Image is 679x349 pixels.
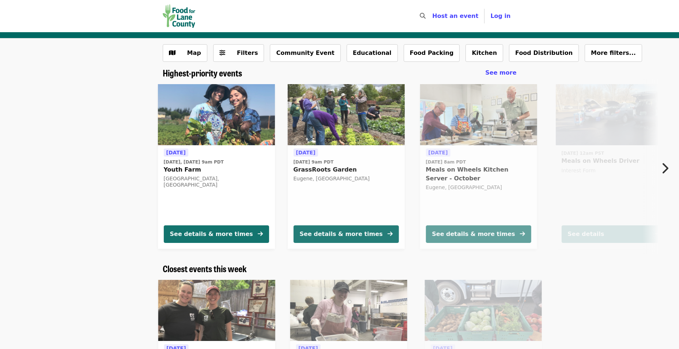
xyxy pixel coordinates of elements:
[169,49,176,56] i: map icon
[426,165,531,183] span: Meals on Wheels Kitchen Server - October
[555,84,672,146] img: Meals on Wheels Driver organized by Food for Lane County
[387,230,392,237] i: arrow-right icon
[293,165,399,174] span: GrassRoots Garden
[404,44,460,62] button: Food Packing
[293,176,399,182] div: Eugene, [GEOGRAPHIC_DATA]
[432,230,515,239] div: See details & more times
[420,84,537,249] a: See details for "Meals on Wheels Kitchen Server - October"
[432,12,478,19] a: Host an event
[426,159,466,165] time: [DATE] 8am PDT
[490,12,510,19] span: Log in
[561,168,596,173] span: Interest Form
[591,49,636,56] span: More filters...
[219,49,225,56] i: sliders-h icon
[170,230,253,239] div: See details & more times
[158,280,275,341] img: GrassRoots Garden Kitchen Clean-up organized by Food for Lane County
[158,84,275,146] img: Youth Farm organized by Food for Lane County
[270,44,340,62] button: Community Event
[465,44,503,62] button: Kitchen
[425,280,542,341] img: Mobile Pantry Distribution: Cottage Grove organized by Food for Lane County
[561,157,667,165] span: Meals on Wheels Driver
[187,49,201,56] span: Map
[555,84,672,249] a: See details for "Meals on Wheels Driver"
[509,44,579,62] button: Food Distribution
[163,165,269,174] span: Youth Farm
[485,68,516,77] a: See more
[237,49,258,56] span: Filters
[287,84,404,146] img: GrassRoots Garden organized by Food for Lane County
[420,12,426,19] i: search icon
[347,44,398,62] button: Educational
[163,44,207,62] button: Show map view
[520,230,525,237] i: arrow-right icon
[163,176,269,188] div: [GEOGRAPHIC_DATA], [GEOGRAPHIC_DATA]
[296,150,315,155] span: [DATE]
[428,150,448,155] span: [DATE]
[484,9,516,23] button: Log in
[485,69,516,76] span: See more
[163,66,242,79] span: Highest-priority events
[430,7,436,25] input: Search
[293,225,399,243] button: See details & more times
[561,150,604,157] time: [DATE] 12am PST
[157,263,523,274] div: Closest events this week
[158,84,275,249] a: See details for "Youth Farm"
[163,225,269,243] button: See details & more times
[163,262,247,275] span: Closest events this week
[426,184,531,191] div: Eugene, [GEOGRAPHIC_DATA]
[157,68,523,78] div: Highest-priority events
[163,68,242,78] a: Highest-priority events
[567,230,604,239] div: See details
[426,225,531,243] button: See details & more times
[561,225,667,243] button: See details
[166,150,185,155] span: [DATE]
[585,44,642,62] button: More filters...
[213,44,264,62] button: Filters (0 selected)
[287,84,404,249] a: See details for "GrassRoots Garden"
[163,4,196,28] img: Food for Lane County - Home
[420,84,537,146] img: Meals on Wheels Kitchen Server - October organized by Food for Lane County
[655,158,679,179] button: Next item
[299,230,382,239] div: See details & more times
[257,230,263,237] i: arrow-right icon
[293,159,333,165] time: [DATE] 9am PDT
[290,280,407,341] img: Food Rescue Express - October organized by Food for Lane County
[661,161,668,175] i: chevron-right icon
[163,263,247,274] a: Closest events this week
[163,159,223,165] time: [DATE], [DATE] 9am PDT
